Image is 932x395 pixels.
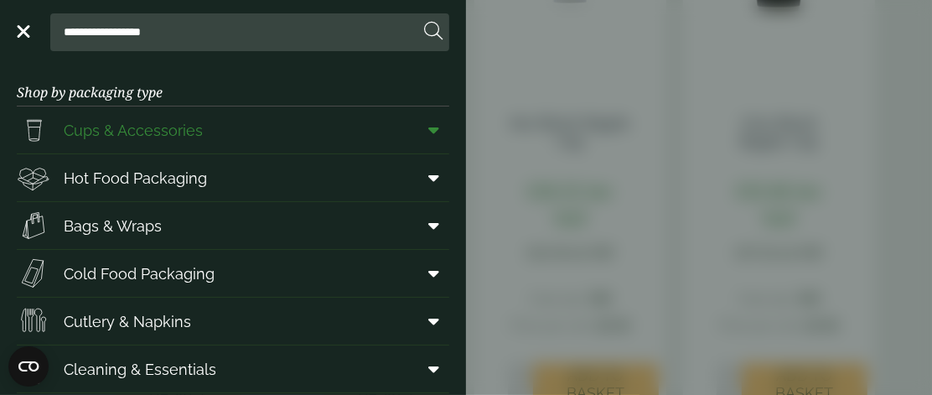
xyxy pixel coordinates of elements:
a: Cleaning & Essentials [17,346,449,392]
img: Deli_box.svg [17,161,50,195]
h3: Shop by packaging type [17,58,449,107]
a: Hot Food Packaging [17,154,449,201]
span: Cleaning & Essentials [64,358,216,381]
a: Cups & Accessories [17,107,449,153]
img: PintNhalf_cup.svg [17,113,50,147]
a: Cold Food Packaging [17,250,449,297]
span: Cups & Accessories [64,119,203,142]
img: Cutlery.svg [17,304,50,338]
button: Open CMP widget [8,346,49,387]
span: Hot Food Packaging [64,167,207,190]
a: Cutlery & Napkins [17,298,449,345]
img: Sandwich_box.svg [17,257,50,290]
span: Cutlery & Napkins [64,310,191,333]
span: Bags & Wraps [64,215,162,237]
span: Cold Food Packaging [64,262,215,285]
img: Paper_carriers.svg [17,209,50,242]
a: Bags & Wraps [17,202,449,249]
